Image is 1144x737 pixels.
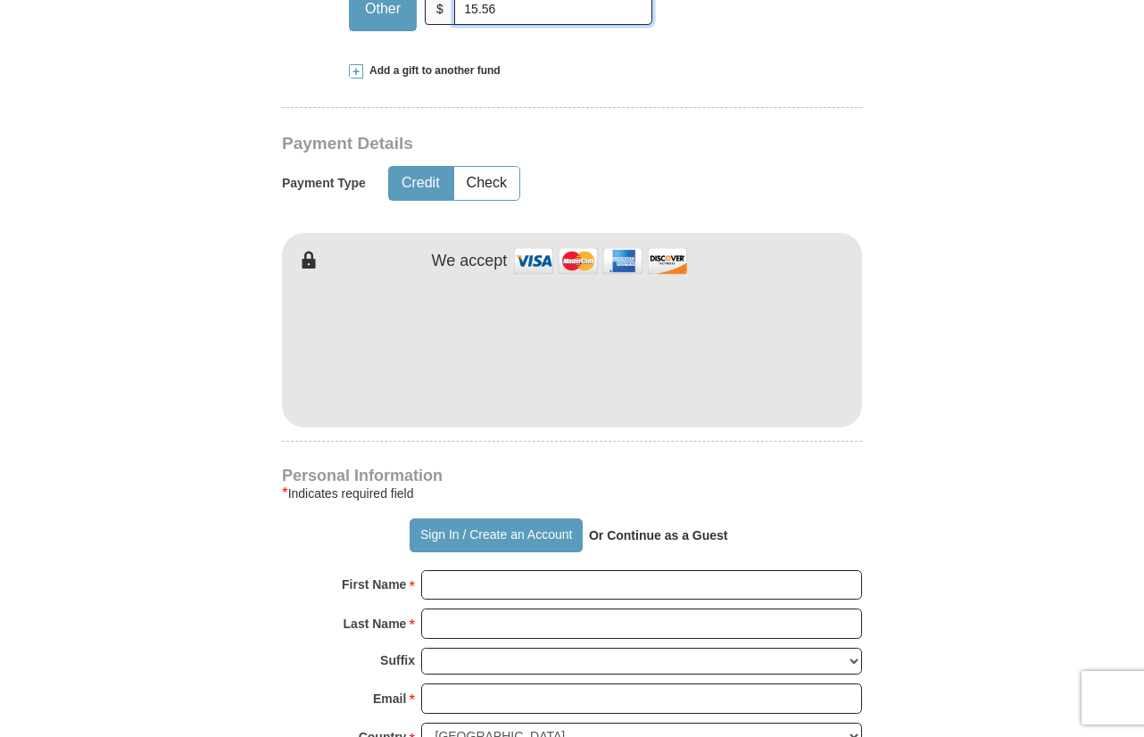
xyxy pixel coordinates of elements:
[454,167,519,200] button: Check
[511,242,690,280] img: credit cards accepted
[282,176,366,191] h5: Payment Type
[363,63,501,79] span: Add a gift to another fund
[282,134,737,154] h3: Payment Details
[389,167,452,200] button: Credit
[282,483,862,504] div: Indicates required field
[380,648,415,673] strong: Suffix
[282,468,862,483] h4: Personal Information
[373,686,406,711] strong: Email
[344,611,407,636] strong: Last Name
[589,528,728,542] strong: Or Continue as a Guest
[432,252,508,271] h4: We accept
[410,518,582,552] button: Sign In / Create an Account
[342,572,406,597] strong: First Name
